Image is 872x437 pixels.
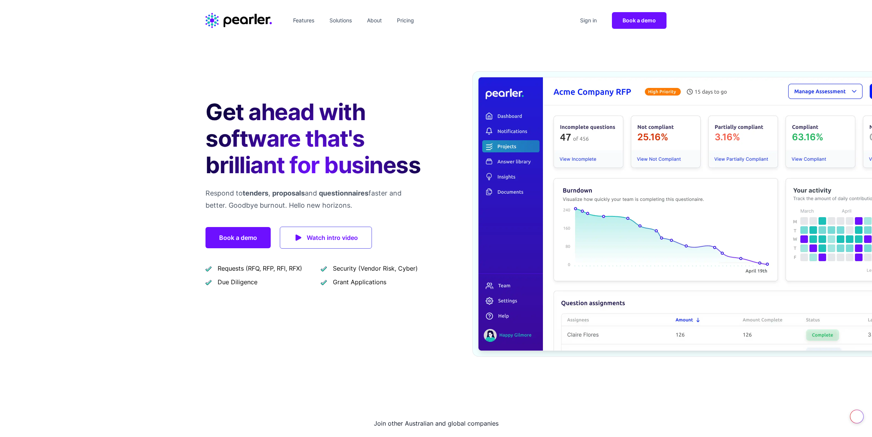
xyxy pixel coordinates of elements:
a: Sign in [577,14,600,27]
span: Requests (RFQ, RFP, RFI, RFX) [218,264,302,273]
span: tenders [243,189,268,197]
span: Grant Applications [333,277,386,287]
h2: Join other Australian and global companies [205,417,667,429]
span: Watch intro video [307,232,358,243]
a: Watch intro video [280,227,372,249]
span: Due Diligence [218,277,257,287]
img: checkmark [205,279,212,285]
a: Features [290,14,317,27]
span: proposals [272,189,305,197]
img: checkmark [321,265,327,272]
span: Book a demo [623,17,656,23]
a: Solutions [326,14,355,27]
span: Security (Vendor Risk, Cyber) [333,264,418,273]
a: Pricing [394,14,417,27]
span: questionnaires [319,189,369,197]
a: Book a demo [612,12,667,29]
h1: Get ahead with software that's brilliant for business [205,99,424,178]
a: Book a demo [205,227,271,248]
img: checkmark [205,265,212,272]
a: Home [205,13,272,28]
a: About [364,14,385,27]
img: checkmark [321,279,327,285]
p: Respond to , and faster and better. Goodbye burnout. Hello new horizons. [205,187,424,211]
